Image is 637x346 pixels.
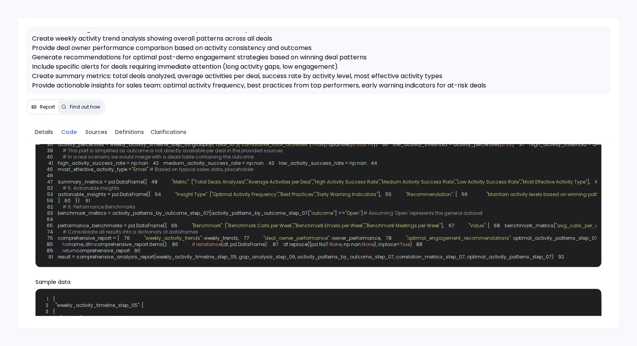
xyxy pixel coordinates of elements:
span: 64 [43,216,58,223]
span: "High Activity Success Rate" [313,178,380,185]
span: ], [441,222,444,229]
span: "deal_owner_performance" [263,235,329,241]
span: comprehensive_report [76,247,130,254]
span: 49 [590,179,605,185]
span: 91 [43,254,58,260]
span: ().quantile([ [323,141,352,148]
span: : [ [139,302,144,309]
span: 43 [264,160,279,166]
span: "outcome" [310,210,335,216]
span: 2 [38,302,53,309]
span: 3 [38,309,53,315]
span: 52 [43,185,58,191]
span: 62 [43,204,58,210]
span: , [315,191,316,198]
span: Definitions [115,128,144,136]
span: 61 [80,198,95,204]
span: 0.75 [363,141,373,148]
span: 36 [378,141,393,148]
span: 39 [43,148,58,154]
span: "cumulative_total_activities" [240,141,309,148]
span: { [53,296,55,302]
span: 77 [239,235,254,241]
span: "Best Practices" [279,191,315,198]
span: isinstance [196,241,221,248]
button: Find out how [58,101,103,113]
span: ]. [309,141,312,148]
span: 76 [119,235,135,241]
span: ] [512,141,514,148]
span: , [115,315,116,321]
span: 68 [490,223,505,229]
span: comprehensive_report.items(): [94,241,168,248]
span: 65 [43,223,58,229]
span: , [293,222,294,229]
span: benchmark_metrics = activity_patterns_by_outcome_step_07[activity_patterns_by_outcome_step_07[ [58,210,310,216]
span: 85 [43,241,58,248]
span: "Open" [345,210,361,216]
span: 41 [43,160,58,166]
span: Sample data [35,278,601,286]
span: 48 [147,179,162,185]
span: Clarifications [151,128,186,136]
span: "Benchmark Calls per Week" [227,222,293,229]
span: 44 [367,160,382,166]
span: ], [378,191,381,198]
span: Sources [85,128,107,136]
span: : [ [222,222,227,229]
span: 59 [43,198,58,204]
span: "deal_id" [60,315,82,321]
span: : [ [207,191,211,198]
span: 1 [38,296,53,302]
span: 0.25 [502,141,512,148]
span: 92 [554,254,569,260]
span: , [364,222,365,229]
span: 90 [130,248,145,254]
span: # In a real scenario, we would merge with a deals table containing the outcome [62,153,254,160]
span: 35343066232 [83,315,115,321]
span: : weekly_trends, [202,235,239,241]
span: if [192,241,195,248]
span: 47 [43,179,58,185]
span: 87 [268,241,283,248]
span: (df, pd.DataFrame): [221,241,268,248]
span: 46 [43,173,58,179]
span: 74 [43,229,58,235]
span: 78 [381,235,396,241]
span: "deal_id" [214,141,236,148]
span: "Early Warning Indicators" [316,191,378,198]
span: )[ [236,141,240,148]
span: "Metric" [172,178,189,185]
span: "Optimal Activity Frequency" [211,191,278,198]
span: , [278,191,279,198]
span: 63 [43,210,58,216]
span: , [246,178,247,185]
span: activity_percentiles = weekly_activity_timeline_step_05.groupby( [58,141,214,148]
span: name, df [69,241,90,248]
span: 37 [514,141,529,148]
span: 89 [43,248,58,254]
span: 67 [444,223,459,229]
span: : owner_performance, [329,235,381,241]
span: 40 [43,154,58,160]
span: "Average Activities per Deal" [247,178,312,185]
span: 35 [43,141,58,148]
span: None [330,241,342,248]
span: 88 [412,241,427,248]
span: 75 [43,235,58,241]
span: 66 [167,223,182,229]
span: Code [61,128,77,136]
span: : [ [453,191,457,198]
span: Find out how [70,104,100,110]
span: 55 [381,191,396,198]
span: : optimal_activity_patterns_step_07, [511,235,598,241]
span: "Value" [468,222,485,229]
span: ] == [335,210,345,216]
span: 4 [38,315,53,321]
span: 60 [60,198,75,204]
span: df.replace({pd.NaT: [283,241,330,248]
span: Details [35,128,53,136]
